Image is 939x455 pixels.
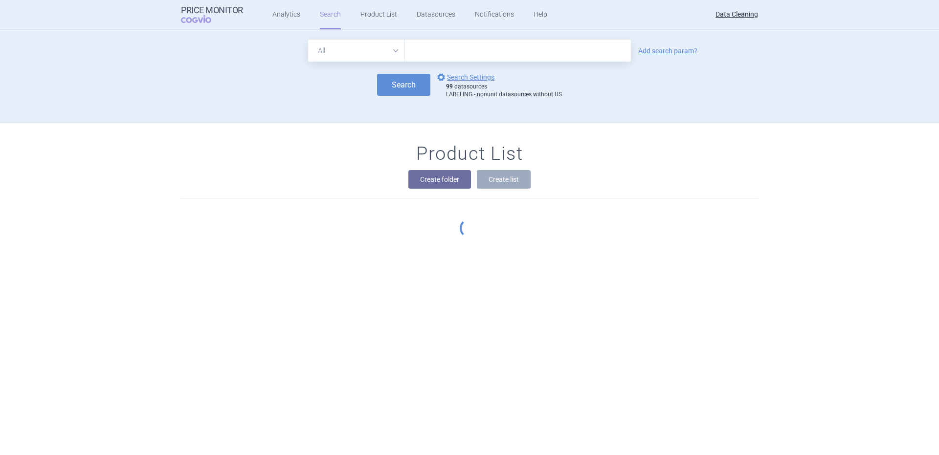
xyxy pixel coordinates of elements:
a: Add search param? [638,47,697,54]
a: Price MonitorCOGVIO [181,5,243,24]
span: COGVIO [181,15,225,23]
strong: 99 [446,83,453,90]
button: Create folder [408,170,471,189]
h1: Product List [416,143,523,165]
button: Search [377,74,430,96]
strong: Price Monitor [181,5,243,15]
button: Create list [477,170,531,189]
a: Search Settings [435,71,494,83]
div: datasources LABELING - nonunit datasources without US [446,83,562,98]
